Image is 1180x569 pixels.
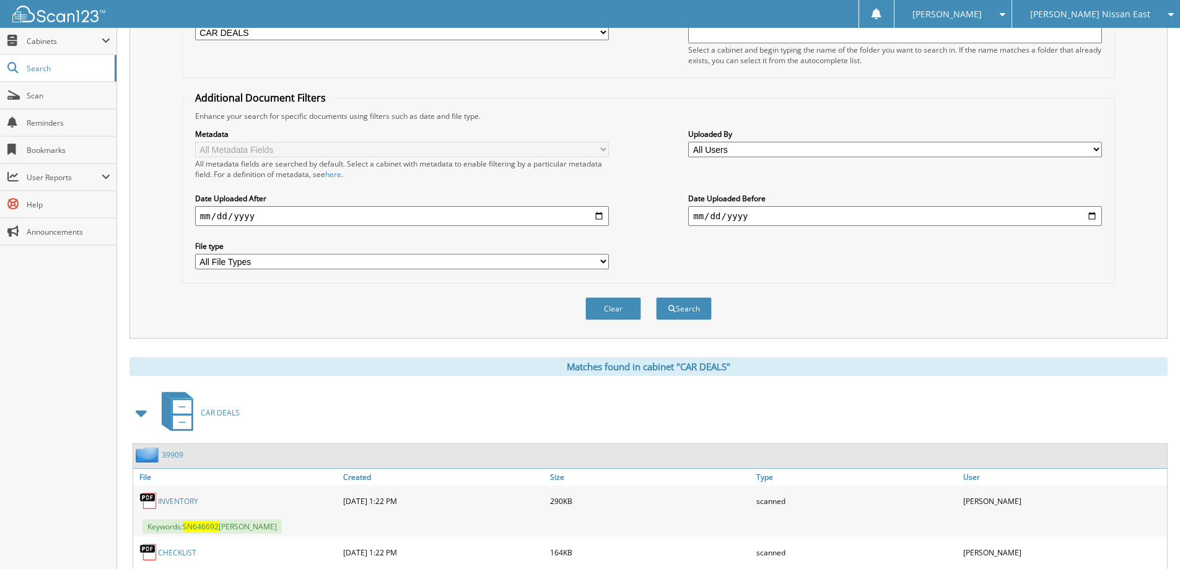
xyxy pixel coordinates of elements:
[139,492,158,510] img: PDF.png
[158,496,198,506] a: INVENTORY
[27,118,110,128] span: Reminders
[340,469,547,485] a: Created
[585,297,641,320] button: Clear
[27,36,102,46] span: Cabinets
[688,193,1102,204] label: Date Uploaded Before
[158,547,196,558] a: CHECKLIST
[201,407,240,418] span: CAR DEALS
[27,90,110,101] span: Scan
[139,543,158,562] img: PDF.png
[27,199,110,210] span: Help
[27,227,110,237] span: Announcements
[547,469,754,485] a: Size
[912,11,982,18] span: [PERSON_NAME]
[688,45,1102,66] div: Select a cabinet and begin typing the name of the folder you want to search in. If the name match...
[27,145,110,155] span: Bookmarks
[753,540,960,565] div: scanned
[142,519,282,534] span: Keywords: [PERSON_NAME]
[547,540,754,565] div: 164KB
[1118,510,1180,569] iframe: Chat Widget
[136,447,162,463] img: folder2.png
[340,489,547,513] div: [DATE] 1:22 PM
[547,489,754,513] div: 290KB
[325,169,341,180] a: here
[12,6,105,22] img: scan123-logo-white.svg
[340,540,547,565] div: [DATE] 1:22 PM
[688,206,1102,226] input: end
[183,521,219,532] span: SN646692
[688,129,1102,139] label: Uploaded By
[189,91,332,105] legend: Additional Document Filters
[27,63,108,74] span: Search
[195,159,609,180] div: All metadata fields are searched by default. Select a cabinet with metadata to enable filtering b...
[960,540,1167,565] div: [PERSON_NAME]
[960,489,1167,513] div: [PERSON_NAME]
[27,172,102,183] span: User Reports
[1030,11,1150,18] span: [PERSON_NAME] Nissan East
[195,193,609,204] label: Date Uploaded After
[154,388,240,437] a: CAR DEALS
[133,469,340,485] a: File
[195,241,609,251] label: File type
[195,206,609,226] input: start
[162,450,183,460] a: 39909
[753,469,960,485] a: Type
[195,129,609,139] label: Metadata
[656,297,712,320] button: Search
[189,111,1108,121] div: Enhance your search for specific documents using filters such as date and file type.
[129,357,1168,376] div: Matches found in cabinet "CAR DEALS"
[960,469,1167,485] a: User
[753,489,960,513] div: scanned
